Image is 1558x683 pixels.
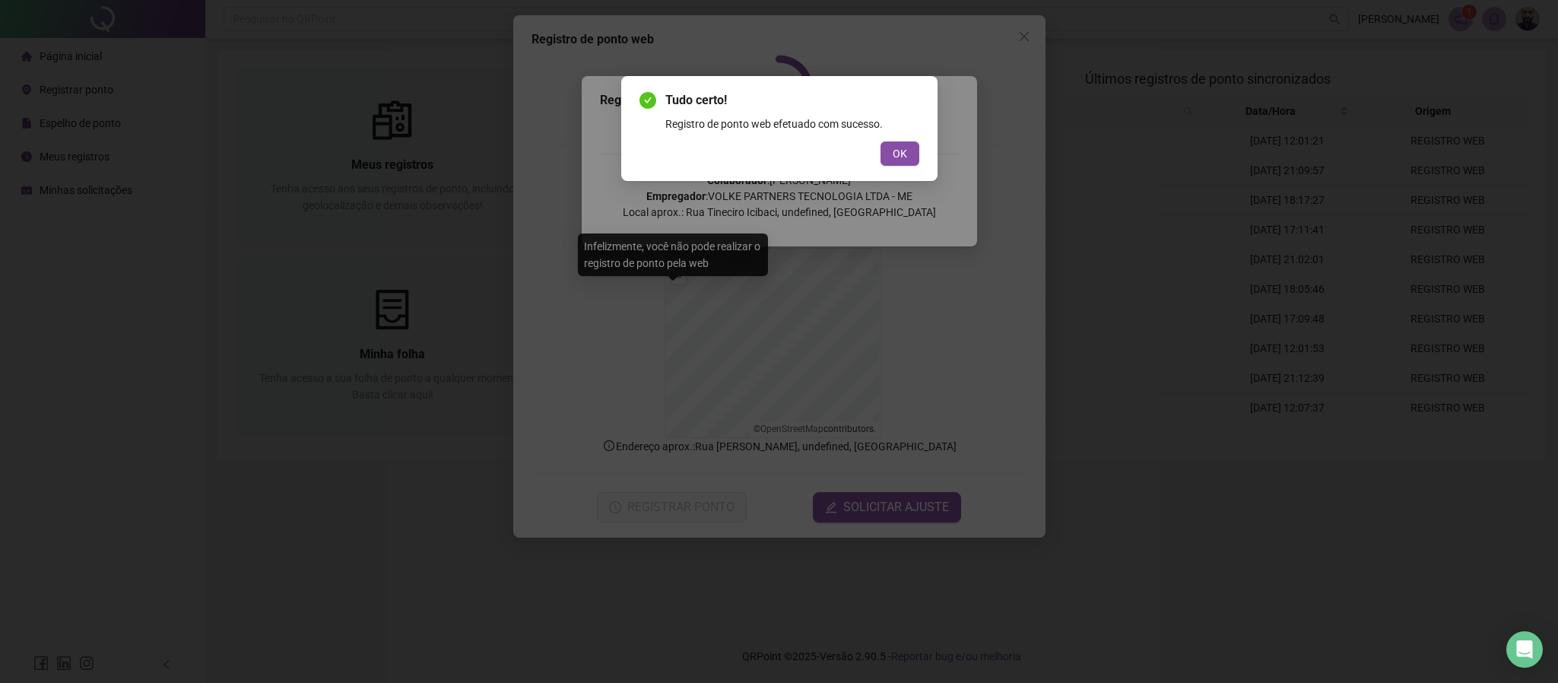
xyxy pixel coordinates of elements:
[665,116,919,132] div: Registro de ponto web efetuado com sucesso.
[1506,631,1543,668] div: Open Intercom Messenger
[893,145,907,162] span: OK
[881,141,919,166] button: OK
[639,92,656,109] span: check-circle
[665,91,919,110] span: Tudo certo!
